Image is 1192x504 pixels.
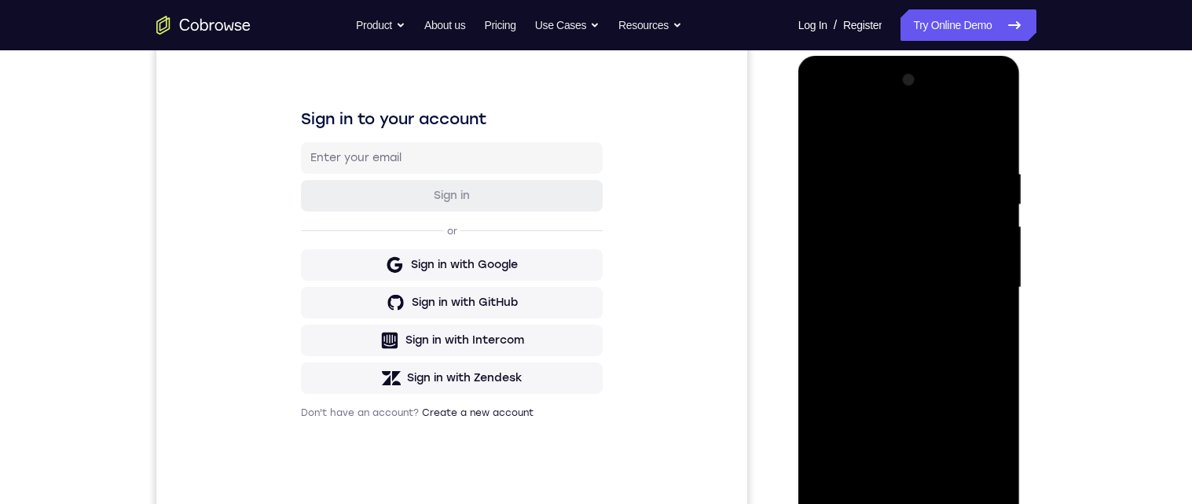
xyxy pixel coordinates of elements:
[145,249,446,281] button: Sign in with Google
[484,9,515,41] a: Pricing
[255,295,361,311] div: Sign in with GitHub
[251,370,366,386] div: Sign in with Zendesk
[843,9,882,41] a: Register
[798,9,827,41] a: Log In
[356,9,405,41] button: Product
[154,150,437,166] input: Enter your email
[249,333,368,348] div: Sign in with Intercom
[145,108,446,130] h1: Sign in to your account
[145,180,446,212] button: Sign in
[156,16,251,35] a: Go to the home page
[255,257,361,273] div: Sign in with Google
[145,407,446,419] p: Don't have an account?
[288,225,304,237] p: or
[145,287,446,318] button: Sign in with GitHub
[900,9,1036,41] a: Try Online Demo
[145,362,446,394] button: Sign in with Zendesk
[834,16,837,35] span: /
[424,9,465,41] a: About us
[266,407,377,418] a: Create a new account
[145,325,446,356] button: Sign in with Intercom
[618,9,682,41] button: Resources
[535,9,600,41] button: Use Cases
